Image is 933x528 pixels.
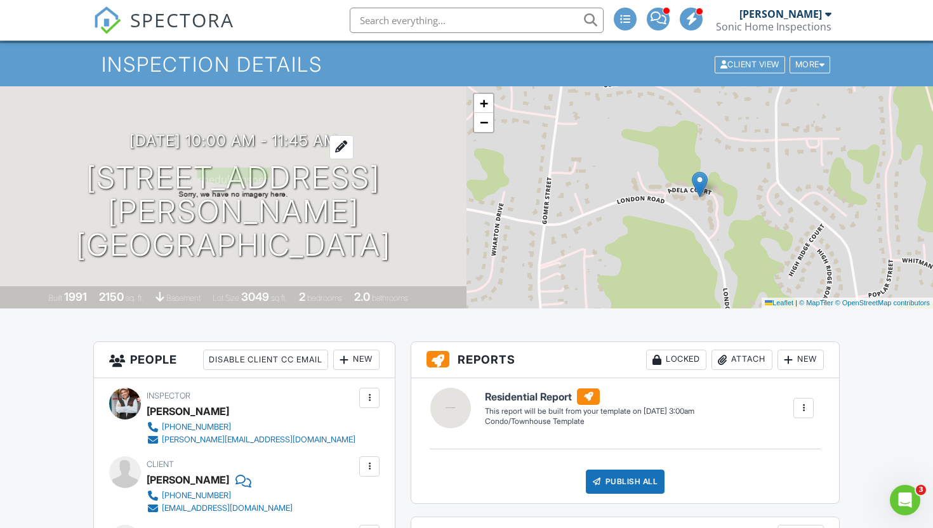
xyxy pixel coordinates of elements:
[162,503,293,513] div: [EMAIL_ADDRESS][DOMAIN_NAME]
[790,56,831,74] div: More
[777,350,824,370] div: New
[64,290,87,303] div: 1991
[147,433,355,446] a: [PERSON_NAME][EMAIL_ADDRESS][DOMAIN_NAME]
[411,342,839,378] h3: Reports
[213,293,239,303] span: Lot Size
[916,485,926,495] span: 3
[147,391,190,400] span: Inspector
[307,293,342,303] span: bedrooms
[99,290,124,303] div: 2150
[271,293,287,303] span: sq.ft.
[799,299,833,307] a: © MapTiler
[203,350,328,370] div: Disable Client CC Email
[333,350,380,370] div: New
[795,299,797,307] span: |
[241,290,269,303] div: 3049
[485,388,694,405] h6: Residential Report
[485,406,694,416] div: This report will be built from your template on [DATE] 3:00am
[480,114,488,130] span: −
[147,502,293,515] a: [EMAIL_ADDRESS][DOMAIN_NAME]
[20,161,446,261] h1: [STREET_ADDRESS][PERSON_NAME] [GEOGRAPHIC_DATA]
[147,470,229,489] div: [PERSON_NAME]
[126,293,143,303] span: sq. ft.
[485,416,694,427] div: Condo/Townhouse Template
[130,6,234,33] span: SPECTORA
[162,435,355,445] div: [PERSON_NAME][EMAIL_ADDRESS][DOMAIN_NAME]
[739,8,822,20] div: [PERSON_NAME]
[474,113,493,132] a: Zoom out
[102,53,831,76] h1: Inspection Details
[835,299,930,307] a: © OpenStreetMap contributors
[147,402,229,421] div: [PERSON_NAME]
[48,293,62,303] span: Built
[350,8,604,33] input: Search everything...
[715,56,785,74] div: Client View
[765,299,793,307] a: Leaflet
[299,290,305,303] div: 2
[94,342,395,378] h3: People
[162,491,231,501] div: [PHONE_NUMBER]
[93,17,234,44] a: SPECTORA
[646,350,706,370] div: Locked
[713,59,788,69] a: Client View
[162,422,231,432] div: [PHONE_NUMBER]
[166,293,201,303] span: basement
[354,290,370,303] div: 2.0
[692,171,708,197] img: Marker
[129,132,338,149] h3: [DATE] 10:00 am - 11:45 am
[372,293,408,303] span: bathrooms
[586,470,665,494] div: Publish All
[716,20,831,33] div: Sonic Home Inspections
[480,95,488,111] span: +
[147,489,293,502] a: [PHONE_NUMBER]
[711,350,772,370] div: Attach
[147,459,174,469] span: Client
[147,421,355,433] a: [PHONE_NUMBER]
[474,94,493,113] a: Zoom in
[890,485,920,515] iframe: Intercom live chat
[93,6,121,34] img: The Best Home Inspection Software - Spectora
